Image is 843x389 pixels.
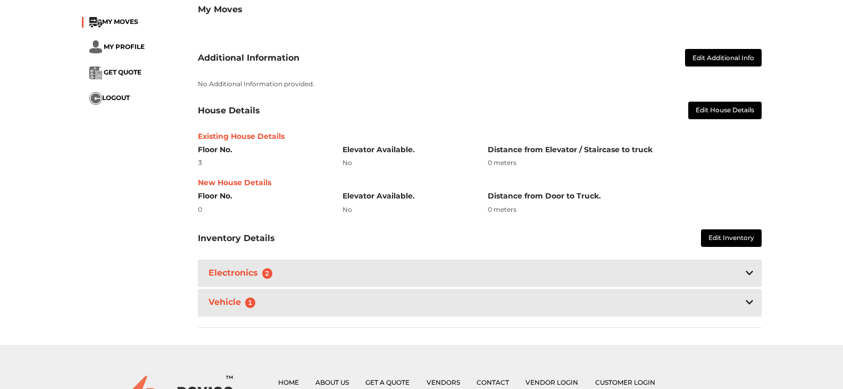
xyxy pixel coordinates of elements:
[206,266,279,281] h3: Electronics
[198,145,327,154] h6: Floor No.
[343,205,472,214] div: No
[89,18,138,26] a: ...MY MOVES
[343,192,472,201] h6: Elevator Available.
[198,178,762,187] h6: New House Details
[427,378,460,386] a: Vendors
[104,43,145,51] span: MY PROFILE
[89,92,130,105] button: ...LOGOUT
[685,49,762,67] button: Edit Additional Info
[488,158,762,168] div: 0 meters
[595,378,655,386] a: Customer Login
[525,378,578,386] a: Vendor Login
[198,132,762,141] h6: Existing House Details
[343,158,472,168] div: No
[198,53,299,63] h3: Additional Information
[102,94,130,102] span: LOGOUT
[262,268,273,279] span: 2
[198,192,327,201] h6: Floor No.
[365,378,410,386] a: Get a Quote
[89,40,102,54] img: ...
[198,79,762,89] p: No Additional Information provided.
[89,92,102,105] img: ...
[477,378,509,386] a: Contact
[245,297,256,308] span: 1
[89,68,141,76] a: ... GET QUOTE
[104,68,141,76] span: GET QUOTE
[198,105,260,115] h3: House Details
[315,378,349,386] a: About Us
[688,102,762,119] button: Edit House Details
[488,145,762,154] h6: Distance from Elevator / Staircase to truck
[198,158,327,168] div: 3
[190,21,770,32] div: Please update your move date before two days of shifting
[488,205,762,214] div: 0 meters
[89,67,102,79] img: ...
[89,43,145,51] a: ... MY PROFILE
[102,18,138,26] span: MY MOVES
[343,145,472,154] h6: Elevator Available.
[278,378,299,386] a: Home
[198,205,327,214] div: 0
[198,4,762,14] h3: My Moves
[206,295,262,310] h3: Vehicle
[89,17,102,28] img: ...
[198,233,275,243] h3: Inventory Details
[701,229,762,247] button: Edit Inventory
[488,192,762,201] h6: Distance from Door to Truck.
